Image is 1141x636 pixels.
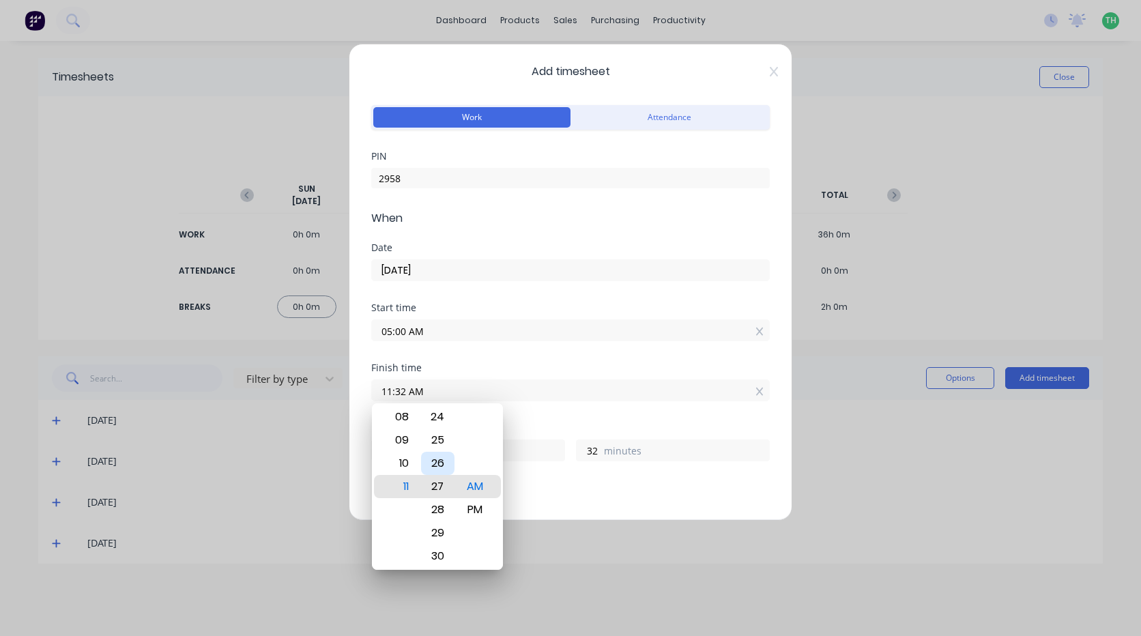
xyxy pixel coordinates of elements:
div: 08 [384,405,417,429]
span: When [371,210,770,227]
div: AM [459,475,492,498]
div: Hour [381,403,419,570]
input: Enter PIN [371,168,770,188]
div: 27 [421,475,454,498]
div: 29 [421,521,454,545]
div: PIN [371,151,770,161]
div: Minute [419,403,457,570]
div: Breaks [371,483,770,493]
div: 11 [384,475,417,498]
div: PM [459,498,492,521]
div: 09 [384,429,417,452]
span: Add timesheet [371,63,770,80]
label: minutes [604,444,769,461]
div: 10 [384,452,417,475]
input: 0 [577,440,601,461]
div: 30 [421,545,454,568]
div: Add breaks [377,505,764,523]
div: Start time [371,303,770,313]
div: 24 [421,405,454,429]
div: Finish time [371,363,770,373]
div: 25 [421,429,454,452]
button: Work [373,107,570,128]
div: 26 [421,452,454,475]
div: 28 [421,498,454,521]
div: Date [371,243,770,252]
button: Attendance [570,107,768,128]
div: Hours worked [371,423,770,433]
